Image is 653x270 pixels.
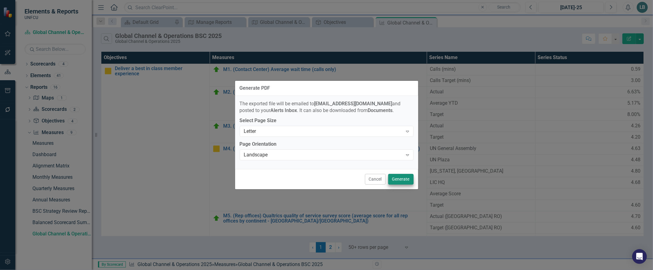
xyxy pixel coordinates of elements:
[240,141,414,148] label: Page Orientation
[240,101,401,114] span: The exported file will be emailed to and posted to your . It can also be downloaded from .
[244,128,403,135] div: Letter
[314,101,392,107] strong: [EMAIL_ADDRESS][DOMAIN_NAME]
[271,107,297,113] strong: Alerts Inbox
[244,152,403,159] div: Landscape
[240,117,414,124] label: Select Page Size
[368,107,393,113] strong: Documents
[365,174,386,185] button: Cancel
[240,85,270,91] div: Generate PDF
[388,174,414,185] button: Generate
[632,249,647,264] div: Open Intercom Messenger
